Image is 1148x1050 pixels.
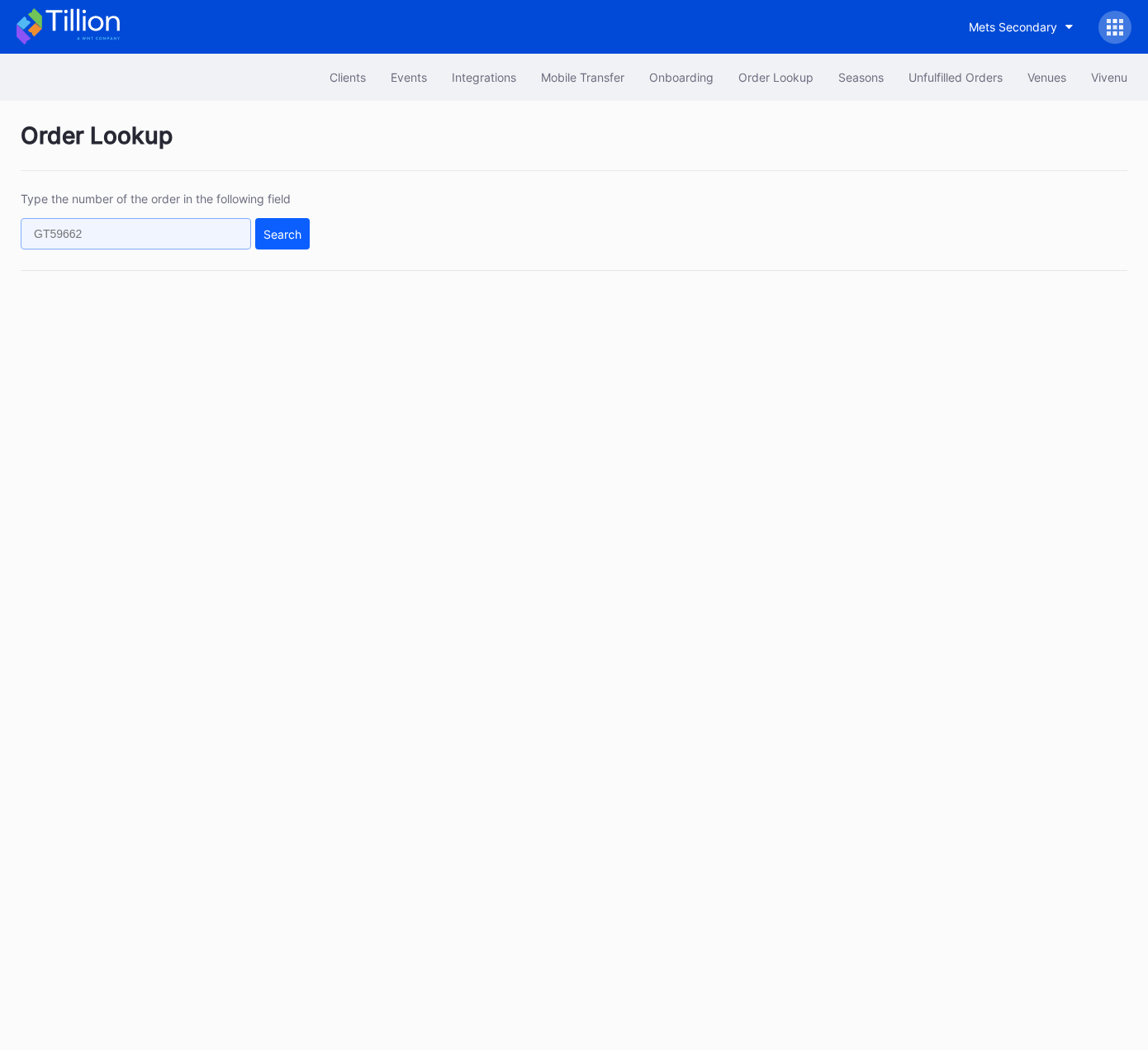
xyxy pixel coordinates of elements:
[263,227,301,241] div: Search
[391,70,427,84] div: Events
[317,62,378,93] button: Clients
[330,70,366,84] div: Clients
[21,121,1127,171] div: Order Lookup
[896,62,1015,93] button: Unfulfilled Orders
[969,20,1057,34] div: Mets Secondary
[826,62,896,93] button: Seasons
[956,12,1086,42] button: Mets Secondary
[255,218,310,249] button: Search
[838,70,884,84] div: Seasons
[1015,62,1079,93] button: Venues
[649,70,714,84] div: Onboarding
[1091,70,1127,84] div: Vivenu
[529,62,637,93] button: Mobile Transfer
[1027,70,1066,84] div: Venues
[908,70,1003,84] div: Unfulfilled Orders
[21,218,251,249] input: GT59662
[452,70,516,84] div: Integrations
[637,62,726,93] button: Onboarding
[21,192,310,206] div: Type the number of the order in the following field
[541,70,624,84] div: Mobile Transfer
[378,62,439,93] button: Events
[726,62,826,93] button: Order Lookup
[439,62,529,93] button: Integrations
[1079,62,1140,93] button: Vivenu
[738,70,814,84] div: Order Lookup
